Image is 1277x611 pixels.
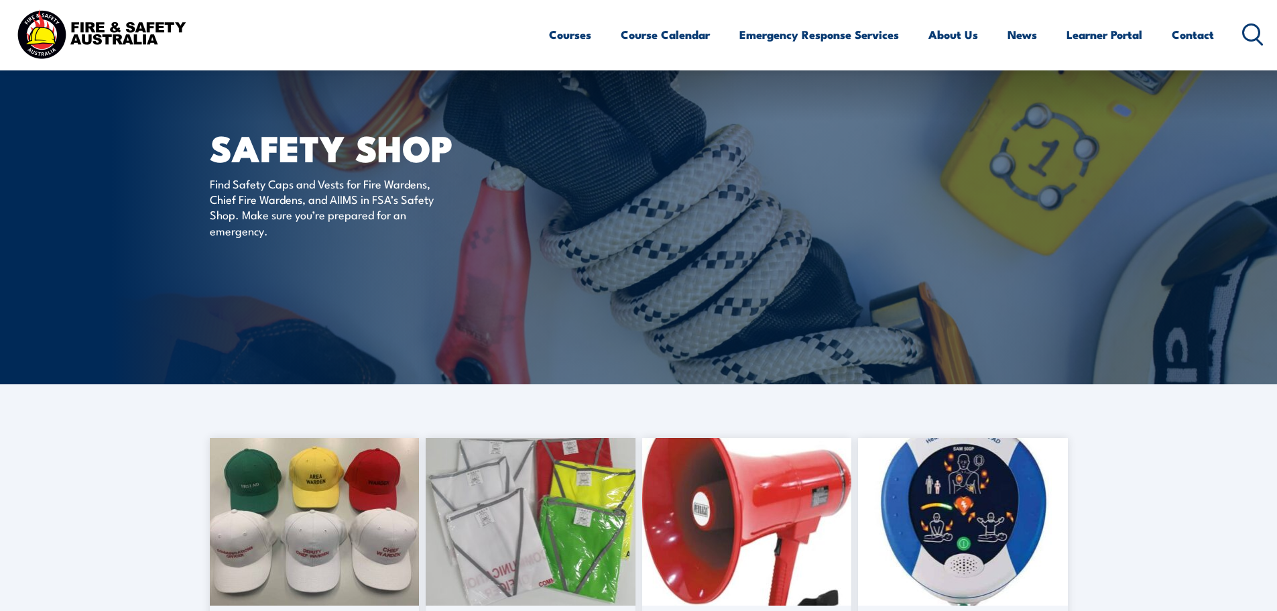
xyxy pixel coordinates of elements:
a: Course Calendar [621,17,710,52]
img: megaphone-1.jpg [642,438,852,606]
a: Learner Portal [1067,17,1142,52]
a: Contact [1172,17,1214,52]
img: 20230220_093531-scaled-1.jpg [426,438,635,606]
h1: SAFETY SHOP [210,131,541,163]
a: About Us [928,17,978,52]
img: 500.jpg [858,438,1068,606]
a: News [1008,17,1037,52]
a: Emergency Response Services [739,17,899,52]
p: Find Safety Caps and Vests for Fire Wardens, Chief Fire Wardens, and AIIMS in FSA’s Safety Shop. ... [210,176,454,239]
a: Courses [549,17,591,52]
img: caps-scaled-1.jpg [210,438,420,606]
